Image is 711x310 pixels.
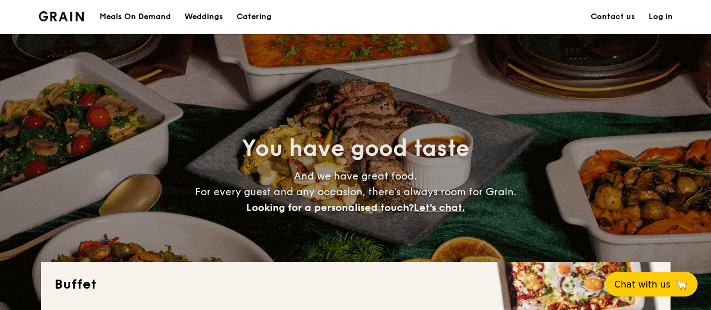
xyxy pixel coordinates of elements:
[39,11,84,21] a: Logotype
[614,279,671,290] span: Chat with us
[195,170,517,214] span: And we have great food. For every guest and any occasion, there’s always room for Grain.
[39,11,84,21] img: Grain
[605,272,698,296] button: Chat with us🦙
[55,276,657,294] h2: Buffet
[242,135,469,162] span: You have good taste
[414,201,465,214] span: Let's chat.
[675,278,689,291] span: 🦙
[246,201,414,214] span: Looking for a personalised touch?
